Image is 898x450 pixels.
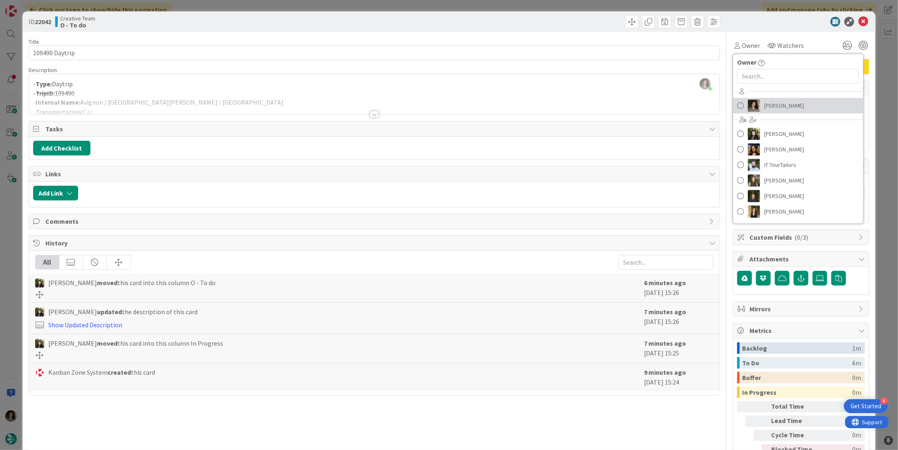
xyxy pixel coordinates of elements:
[749,304,854,314] span: Mirrors
[819,401,861,412] div: 7m
[764,99,804,112] span: [PERSON_NAME]
[852,357,861,369] div: 6m
[880,397,888,405] div: 4
[36,89,55,97] strong: TripID:
[733,173,863,188] a: IG[PERSON_NAME]
[852,387,861,398] div: 0m
[29,38,39,45] label: Title
[97,339,117,347] b: moved
[742,387,852,398] div: In Progress
[48,338,223,348] span: [PERSON_NAME] this card into this column In Progress
[644,307,713,330] div: [DATE] 15:26
[35,279,44,288] img: BC
[48,367,155,377] span: Kanban Zone System this card
[819,430,861,441] div: 0m
[644,339,686,347] b: 7 minutes ago
[45,238,705,248] span: History
[33,89,716,98] p: - 109490
[36,80,52,88] strong: Type:
[33,79,716,89] p: - Daytrip
[45,169,705,179] span: Links
[748,143,760,155] img: DR
[852,372,861,383] div: 0m
[819,416,861,427] div: 6m
[35,368,44,377] img: KS
[844,399,888,413] div: Open Get Started checklist, remaining modules: 4
[45,216,705,226] span: Comments
[29,66,57,74] span: Description
[35,308,44,317] img: BC
[749,232,854,242] span: Custom Fields
[60,15,95,22] span: Creative Team
[644,368,686,376] b: 9 minutes ago
[97,279,117,287] b: moved
[733,98,863,113] a: MS[PERSON_NAME]
[748,205,760,218] img: SP
[733,142,863,157] a: DR[PERSON_NAME]
[29,45,720,60] input: type card name here...
[749,326,854,335] span: Metrics
[737,57,756,67] span: Owner
[35,339,44,348] img: BC
[742,357,852,369] div: To Do
[17,1,37,11] span: Support
[748,190,760,202] img: MC
[733,126,863,142] a: BC[PERSON_NAME]
[771,416,816,427] div: Lead Time
[48,321,122,329] a: Show Updated Description
[771,430,816,441] div: Cycle Time
[619,255,713,270] input: Search...
[764,205,804,218] span: [PERSON_NAME]
[749,254,854,264] span: Attachments
[644,338,713,359] div: [DATE] 15:25
[742,40,760,50] span: Owner
[742,372,852,383] div: Buffer
[764,143,804,155] span: [PERSON_NAME]
[60,22,95,28] b: O - To do
[851,402,881,410] div: Get Started
[97,308,122,316] b: updated
[108,368,131,376] b: created
[48,278,216,288] span: [PERSON_NAME] this card into this column O - To do
[764,190,804,202] span: [PERSON_NAME]
[748,128,760,140] img: BC
[794,233,808,241] span: ( 0/3 )
[36,255,59,269] div: All
[48,307,198,317] span: [PERSON_NAME] the description of this card
[33,186,78,200] button: Add Link
[764,159,796,171] span: IT TourTailors
[764,174,804,187] span: [PERSON_NAME]
[29,17,51,27] span: ID
[45,124,705,134] span: Tasks
[733,188,863,204] a: MC[PERSON_NAME]
[742,342,852,354] div: Backlog
[33,141,90,155] button: Add Checklist
[737,69,859,83] input: Search...
[700,78,711,90] img: EtGf2wWP8duipwsnFX61uisk7TBOWsWe.jpg
[748,159,760,171] img: IT
[733,204,863,219] a: SP[PERSON_NAME]
[35,18,51,26] b: 22042
[748,174,760,187] img: IG
[644,279,686,287] b: 6 minutes ago
[764,128,804,140] span: [PERSON_NAME]
[644,278,713,298] div: [DATE] 15:26
[748,99,760,112] img: MS
[644,367,713,387] div: [DATE] 15:24
[644,308,686,316] b: 7 minutes ago
[852,342,861,354] div: 1m
[777,40,804,50] span: Watchers
[733,157,863,173] a: ITIT TourTailors
[771,401,816,412] div: Total Time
